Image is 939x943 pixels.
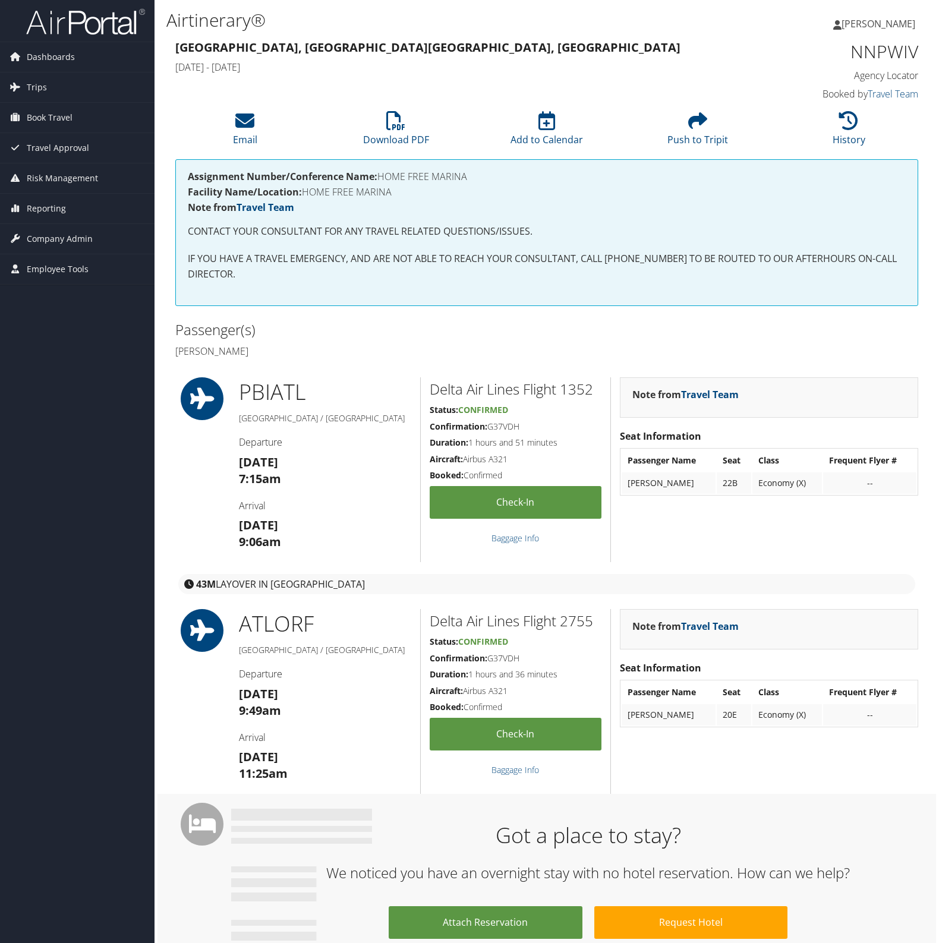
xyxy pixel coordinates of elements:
[27,163,98,193] span: Risk Management
[667,118,728,146] a: Push to Tripit
[178,574,915,594] div: layover in [GEOGRAPHIC_DATA]
[430,453,601,465] h5: Airbus A321
[239,412,411,424] h5: [GEOGRAPHIC_DATA] / [GEOGRAPHIC_DATA]
[389,906,582,939] a: Attach Reservation
[175,61,728,74] h4: [DATE] - [DATE]
[717,472,752,494] td: 22B
[27,133,89,163] span: Travel Approval
[746,69,918,82] h4: Agency Locator
[239,377,411,407] h1: PBI ATL
[622,472,716,494] td: [PERSON_NAME]
[746,39,918,64] h1: NNPWIV
[239,765,288,781] strong: 11:25am
[363,118,429,146] a: Download PDF
[27,254,89,284] span: Employee Tools
[430,652,601,664] h5: G37VDH
[430,469,601,481] h5: Confirmed
[188,187,906,197] h4: HOME FREE MARINA
[239,499,411,512] h4: Arrival
[752,682,822,703] th: Class
[239,454,278,470] strong: [DATE]
[237,201,294,214] a: Travel Team
[188,185,302,198] strong: Facility Name/Location:
[239,749,278,765] strong: [DATE]
[239,686,278,702] strong: [DATE]
[430,469,464,481] strong: Booked:
[239,471,281,487] strong: 7:15am
[458,404,508,415] span: Confirmed
[430,379,601,399] h2: Delta Air Lines Flight 1352
[233,118,257,146] a: Email
[511,118,583,146] a: Add to Calendar
[27,72,47,102] span: Trips
[622,450,716,471] th: Passenger Name
[620,430,701,443] strong: Seat Information
[27,194,66,223] span: Reporting
[717,450,752,471] th: Seat
[196,578,216,591] strong: 43M
[632,388,739,401] strong: Note from
[752,450,822,471] th: Class
[239,731,411,744] h4: Arrival
[430,668,601,680] h5: 1 hours and 36 minutes
[430,421,487,432] strong: Confirmation:
[681,620,739,633] a: Travel Team
[26,8,145,36] img: airportal-logo.png
[594,906,787,939] a: Request Hotel
[430,611,601,631] h2: Delta Air Lines Flight 2755
[240,821,936,850] h1: Got a place to stay?
[175,345,538,358] h4: [PERSON_NAME]
[430,718,601,750] a: Check-in
[842,17,915,30] span: [PERSON_NAME]
[622,682,716,703] th: Passenger Name
[430,437,601,449] h5: 1 hours and 51 minutes
[752,472,822,494] td: Economy (X)
[829,709,910,720] div: --
[430,486,601,519] a: Check-in
[239,517,278,533] strong: [DATE]
[27,103,73,133] span: Book Travel
[746,87,918,100] h4: Booked by
[239,667,411,680] h4: Departure
[491,764,539,775] a: Baggage Info
[622,704,716,726] td: [PERSON_NAME]
[681,388,739,401] a: Travel Team
[188,251,906,282] p: IF YOU HAVE A TRAVEL EMERGENCY, AND ARE NOT ABLE TO REACH YOUR CONSULTANT, CALL [PHONE_NUMBER] TO...
[458,636,508,647] span: Confirmed
[829,478,910,488] div: --
[188,170,377,183] strong: Assignment Number/Conference Name:
[430,437,468,448] strong: Duration:
[239,436,411,449] h4: Departure
[27,224,93,254] span: Company Admin
[620,661,701,674] strong: Seat Information
[175,39,680,55] strong: [GEOGRAPHIC_DATA], [GEOGRAPHIC_DATA] [GEOGRAPHIC_DATA], [GEOGRAPHIC_DATA]
[27,42,75,72] span: Dashboards
[632,620,739,633] strong: Note from
[188,172,906,181] h4: HOME FREE MARINA
[833,118,865,146] a: History
[752,704,822,726] td: Economy (X)
[239,702,281,718] strong: 9:49am
[868,87,918,100] a: Travel Team
[166,8,673,33] h1: Airtinerary®
[188,201,294,214] strong: Note from
[430,636,458,647] strong: Status:
[430,668,468,680] strong: Duration:
[430,701,464,712] strong: Booked:
[188,224,906,239] p: CONTACT YOUR CONSULTANT FOR ANY TRAVEL RELATED QUESTIONS/ISSUES.
[833,6,927,42] a: [PERSON_NAME]
[239,534,281,550] strong: 9:06am
[823,682,916,703] th: Frequent Flyer #
[430,701,601,713] h5: Confirmed
[430,685,601,697] h5: Airbus A321
[430,652,487,664] strong: Confirmation:
[430,421,601,433] h5: G37VDH
[823,450,916,471] th: Frequent Flyer #
[239,609,411,639] h1: ATL ORF
[430,453,463,465] strong: Aircraft:
[175,320,538,340] h2: Passenger(s)
[239,644,411,656] h5: [GEOGRAPHIC_DATA] / [GEOGRAPHIC_DATA]
[240,863,936,883] h2: We noticed you have an overnight stay with no hotel reservation. How can we help?
[491,532,539,544] a: Baggage Info
[430,685,463,696] strong: Aircraft:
